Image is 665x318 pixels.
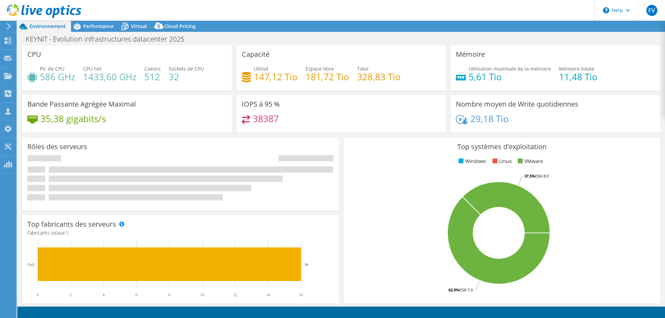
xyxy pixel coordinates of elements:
h4: 11,48 Tio [559,73,597,81]
span: Environnement [29,23,66,29]
text: 12 [233,292,237,297]
tspan: 62.5% [449,287,459,292]
text: 16 [299,292,303,297]
span: FV [646,5,657,16]
span: Utilisé [254,65,268,72]
span: CPU net [83,65,101,72]
h4: 147,12 Tio [254,73,298,81]
h3: Top systèmes d'exploitation [349,143,655,151]
h3: Mémoire [456,51,485,58]
li: Linux [491,157,512,165]
tspan: ESXi 7.0 [459,287,473,292]
h4: Fabricants totaux: [27,229,334,237]
text: 8 [168,292,170,297]
h4: 328,83 Tio [357,73,401,81]
text: 10 [200,292,204,297]
span: Espace libre [305,65,334,72]
span: Sockets de CPU [169,65,204,72]
text: Dell [27,262,35,267]
span: Total [357,65,369,72]
tspan: ESXi 8.0 [535,173,549,179]
tspan: 37.5% [524,173,535,179]
text: 0 [37,292,39,297]
h4: 1433,60 GHz [83,73,136,81]
h4: 586 GHz [40,73,75,81]
h4: 5,61 Tio [469,73,551,81]
h3: Top fabricants des serveurs [27,220,116,228]
h3: Bande Passante Agrégée Maximal [27,100,136,108]
li: Windows [457,157,486,165]
span: Mémoire totale [559,65,594,72]
text: 14 [266,292,270,297]
h4: 181,72 Tio [305,73,349,81]
text: 16 [304,262,309,266]
h3: IOPS à 95 % [242,100,280,108]
svg: \n [603,7,609,13]
h3: CPU [27,51,41,58]
span: 1 [66,229,69,236]
span: Cloud Pricing [164,23,196,29]
h3: Rôles des serveurs [27,143,87,151]
h3: Capacité [242,51,269,58]
span: Pic de CPU [40,65,64,72]
h4: 512 [144,73,161,81]
span: Performance [83,23,114,29]
h3: Nombre moyen de Write quotidiennes [456,100,578,108]
h4: 35,38 gigabits/s [41,115,106,122]
span: Utilisation maximale de la mémoire [469,65,551,72]
h1: KEYNIT - Evolution infrastructures datacenter 2025 [23,35,195,43]
text: 4 [103,292,105,297]
text: 6 [135,292,138,297]
span: Virtual [131,23,147,29]
h4: 38387 [253,115,279,122]
text: 2 [70,292,72,297]
span: Coeurs [144,65,161,72]
h4: 32 [169,73,204,81]
h4: 29,18 Tio [470,115,509,122]
li: VMware [516,157,543,165]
